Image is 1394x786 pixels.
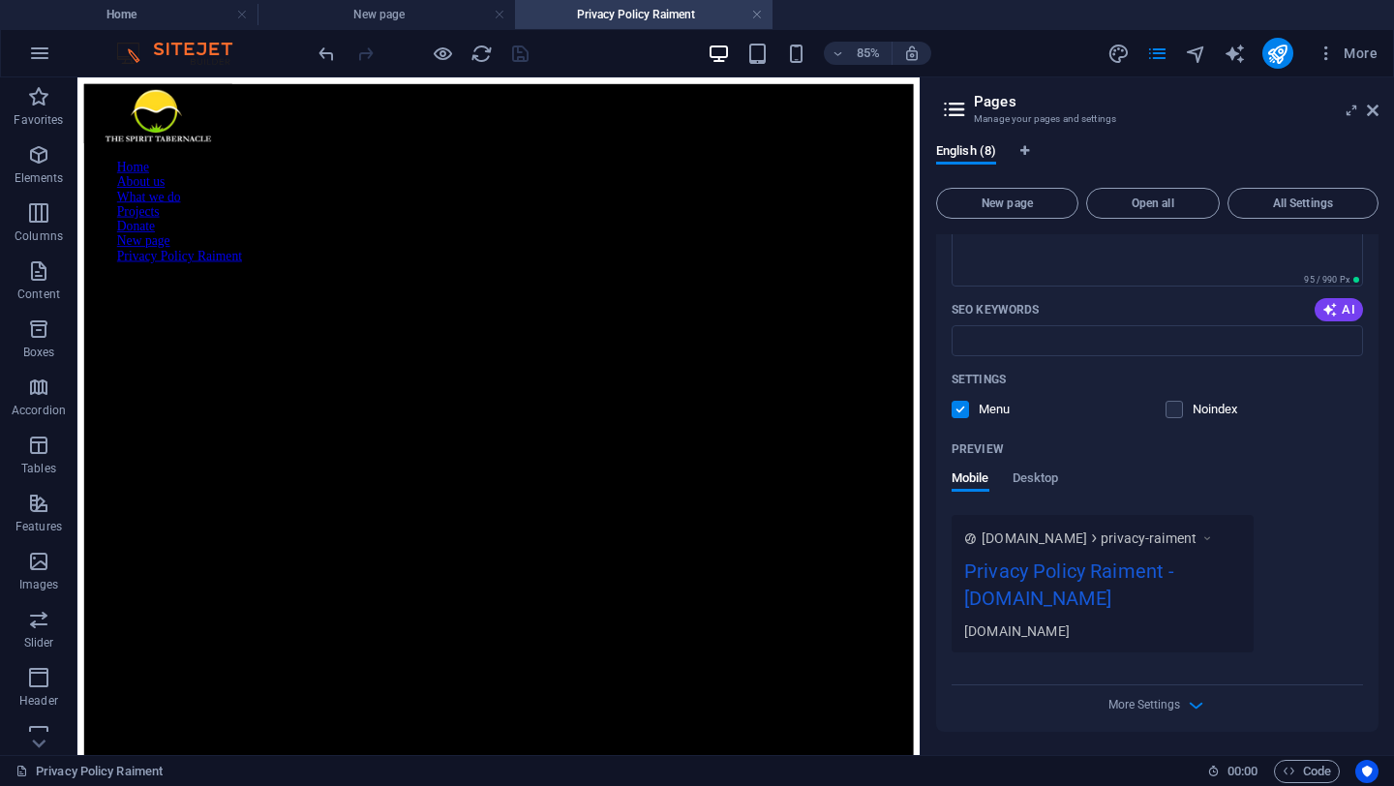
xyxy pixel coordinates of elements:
[1283,760,1331,783] span: Code
[936,139,996,166] span: English (8)
[1309,38,1385,69] button: More
[23,345,55,360] p: Boxes
[952,470,1058,507] div: Preview
[21,461,56,476] p: Tables
[1108,698,1180,711] span: More Settings
[470,43,493,65] i: Reload page
[936,188,1078,219] button: New page
[1241,764,1244,778] span: :
[1224,42,1247,65] button: text_generator
[515,4,773,25] h4: Privacy Policy Raiment
[952,372,1006,387] p: Settings
[1146,42,1169,65] button: pages
[824,42,893,65] button: 85%
[17,287,60,302] p: Content
[1227,188,1379,219] button: All Settings
[974,110,1340,128] h3: Manage your pages and settings
[1086,188,1220,219] button: Open all
[979,401,1042,418] p: Define if you want this page to be shown in auto-generated navigation.
[19,577,59,592] p: Images
[1185,42,1208,65] button: navigator
[982,529,1087,548] span: [DOMAIN_NAME]
[1207,760,1258,783] h6: Session time
[1322,302,1355,317] span: AI
[964,557,1241,621] div: Privacy Policy Raiment - [DOMAIN_NAME]
[952,224,1363,287] textarea: The text in search results and social media
[315,42,338,65] button: undo
[111,42,257,65] img: Editor Logo
[1304,275,1349,285] span: 95 / 990 Px
[964,620,1241,641] div: [DOMAIN_NAME]
[1013,467,1059,494] span: Desktop
[1274,760,1340,783] button: Code
[1262,38,1293,69] button: publish
[1101,529,1197,548] span: privacy-raiment
[1227,760,1258,783] span: 00 00
[1095,197,1211,209] span: Open all
[853,42,884,65] h6: 85%
[1224,43,1246,65] i: AI Writer
[15,228,63,244] p: Columns
[431,42,454,65] button: Click here to leave preview mode and continue editing
[1185,43,1207,65] i: Navigator
[1146,693,1169,716] button: More Settings
[19,693,58,709] p: Header
[974,93,1379,110] h2: Pages
[1236,197,1370,209] span: All Settings
[952,302,1039,317] p: SEO Keywords
[24,635,54,650] p: Slider
[1355,760,1379,783] button: Usercentrics
[945,197,1070,209] span: New page
[14,112,63,128] p: Favorites
[1193,401,1256,418] p: Instruct search engines to exclude this page from search results.
[1146,43,1168,65] i: Pages (Ctrl+Alt+S)
[936,143,1379,180] div: Language Tabs
[1300,273,1363,287] span: Calculated pixel length in search results
[952,441,1004,457] p: Preview of your page in search results
[1107,43,1130,65] i: Design (Ctrl+Alt+Y)
[1317,44,1378,63] span: More
[470,42,493,65] button: reload
[258,4,515,25] h4: New page
[1315,298,1363,321] button: AI
[952,467,989,494] span: Mobile
[12,403,66,418] p: Accordion
[15,170,64,186] p: Elements
[15,519,62,534] p: Features
[903,45,921,62] i: On resize automatically adjust zoom level to fit chosen device.
[1107,42,1131,65] button: design
[15,760,163,783] a: Click to cancel selection. Double-click to open Pages
[1266,43,1288,65] i: Publish
[316,43,338,65] i: Undo: Change pages (Ctrl+Z)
